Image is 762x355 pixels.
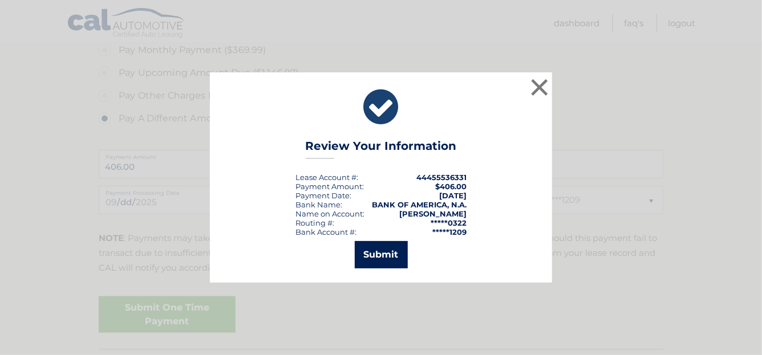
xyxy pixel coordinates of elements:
[372,200,467,209] strong: BANK OF AMERICA, N.A.
[295,191,351,200] div: :
[295,191,350,200] span: Payment Date
[528,76,551,99] button: ×
[295,209,364,218] div: Name on Account:
[295,182,364,191] div: Payment Amount:
[295,218,334,227] div: Routing #:
[306,139,457,159] h3: Review Your Information
[439,191,467,200] span: [DATE]
[355,241,408,268] button: Submit
[295,200,342,209] div: Bank Name:
[435,182,467,191] span: $406.00
[295,173,358,182] div: Lease Account #:
[416,173,467,182] strong: 44455536331
[295,227,356,236] div: Bank Account #:
[399,209,467,218] strong: [PERSON_NAME]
